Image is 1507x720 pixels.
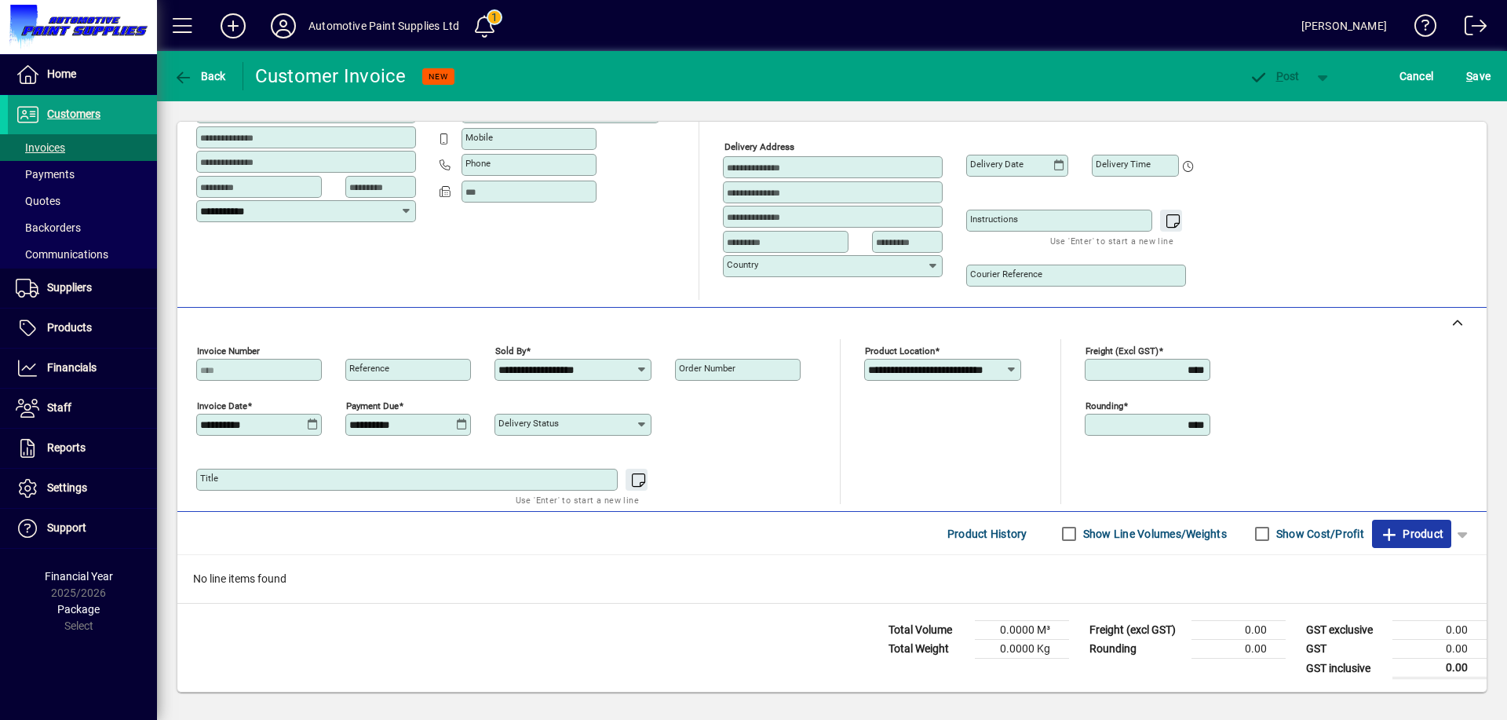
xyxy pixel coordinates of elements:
[1392,659,1487,678] td: 0.00
[8,241,157,268] a: Communications
[941,520,1034,548] button: Product History
[1466,70,1472,82] span: S
[47,68,76,80] span: Home
[975,640,1069,659] td: 0.0000 Kg
[727,259,758,270] mat-label: Country
[1298,621,1392,640] td: GST exclusive
[970,269,1042,280] mat-label: Courier Reference
[47,441,86,454] span: Reports
[1086,345,1159,356] mat-label: Freight (excl GST)
[947,521,1027,546] span: Product History
[465,158,491,169] mat-label: Phone
[1392,621,1487,640] td: 0.00
[255,64,407,89] div: Customer Invoice
[170,62,230,90] button: Back
[465,132,493,143] mat-label: Mobile
[47,281,92,294] span: Suppliers
[8,469,157,508] a: Settings
[1082,621,1191,640] td: Freight (excl GST)
[8,269,157,308] a: Suppliers
[1466,64,1491,89] span: ave
[1276,70,1283,82] span: P
[1301,13,1387,38] div: [PERSON_NAME]
[47,401,71,414] span: Staff
[1453,3,1487,54] a: Logout
[1082,640,1191,659] td: Rounding
[197,345,260,356] mat-label: Invoice number
[16,141,65,154] span: Invoices
[1396,62,1438,90] button: Cancel
[308,13,459,38] div: Automotive Paint Supplies Ltd
[197,400,247,411] mat-label: Invoice date
[177,555,1487,603] div: No line items found
[8,429,157,468] a: Reports
[258,12,308,40] button: Profile
[346,400,399,411] mat-label: Payment due
[16,168,75,181] span: Payments
[975,621,1069,640] td: 0.0000 M³
[8,309,157,348] a: Products
[1096,159,1151,170] mat-label: Delivery time
[970,214,1018,225] mat-label: Instructions
[495,345,526,356] mat-label: Sold by
[1298,640,1392,659] td: GST
[173,70,226,82] span: Back
[1086,400,1123,411] mat-label: Rounding
[1191,621,1286,640] td: 0.00
[1241,62,1308,90] button: Post
[47,481,87,494] span: Settings
[8,188,157,214] a: Quotes
[57,603,100,616] span: Package
[1298,659,1392,678] td: GST inclusive
[1191,640,1286,659] td: 0.00
[881,621,975,640] td: Total Volume
[16,221,81,234] span: Backorders
[516,491,639,509] mat-hint: Use 'Enter' to start a new line
[47,321,92,334] span: Products
[970,159,1024,170] mat-label: Delivery date
[16,195,60,207] span: Quotes
[8,389,157,428] a: Staff
[47,108,100,120] span: Customers
[16,248,108,261] span: Communications
[157,62,243,90] app-page-header-button: Back
[881,640,975,659] td: Total Weight
[679,363,735,374] mat-label: Order number
[1392,640,1487,659] td: 0.00
[8,55,157,94] a: Home
[1249,70,1300,82] span: ost
[1050,232,1173,250] mat-hint: Use 'Enter' to start a new line
[8,134,157,161] a: Invoices
[47,361,97,374] span: Financials
[498,418,559,429] mat-label: Delivery status
[429,71,448,82] span: NEW
[47,521,86,534] span: Support
[1399,64,1434,89] span: Cancel
[865,345,935,356] mat-label: Product location
[1080,526,1227,542] label: Show Line Volumes/Weights
[1462,62,1494,90] button: Save
[200,473,218,484] mat-label: Title
[1403,3,1437,54] a: Knowledge Base
[8,214,157,241] a: Backorders
[349,363,389,374] mat-label: Reference
[8,161,157,188] a: Payments
[8,509,157,548] a: Support
[8,349,157,388] a: Financials
[1273,526,1364,542] label: Show Cost/Profit
[1380,521,1443,546] span: Product
[1372,520,1451,548] button: Product
[208,12,258,40] button: Add
[45,570,113,583] span: Financial Year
